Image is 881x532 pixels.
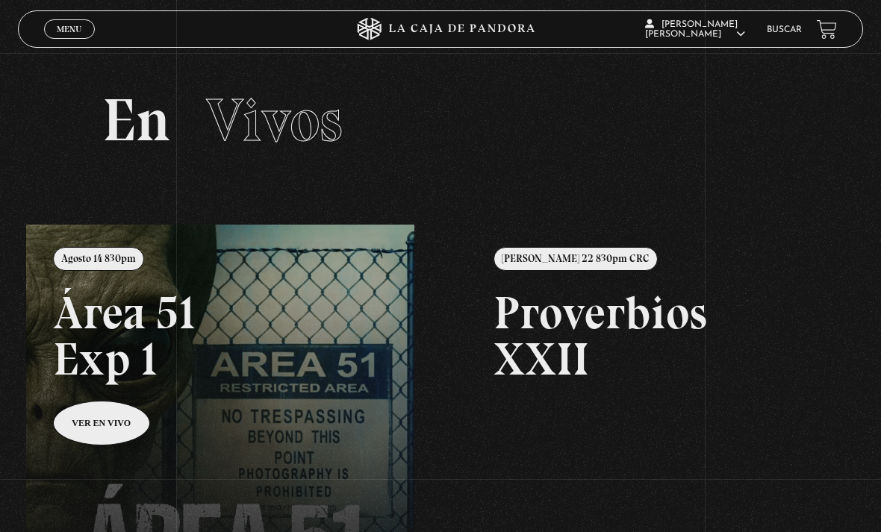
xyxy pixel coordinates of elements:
[767,25,802,34] a: Buscar
[52,37,87,48] span: Cerrar
[817,19,837,40] a: View your shopping cart
[57,25,81,34] span: Menu
[102,90,779,150] h2: En
[645,20,745,39] span: [PERSON_NAME] [PERSON_NAME]
[206,84,343,156] span: Vivos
